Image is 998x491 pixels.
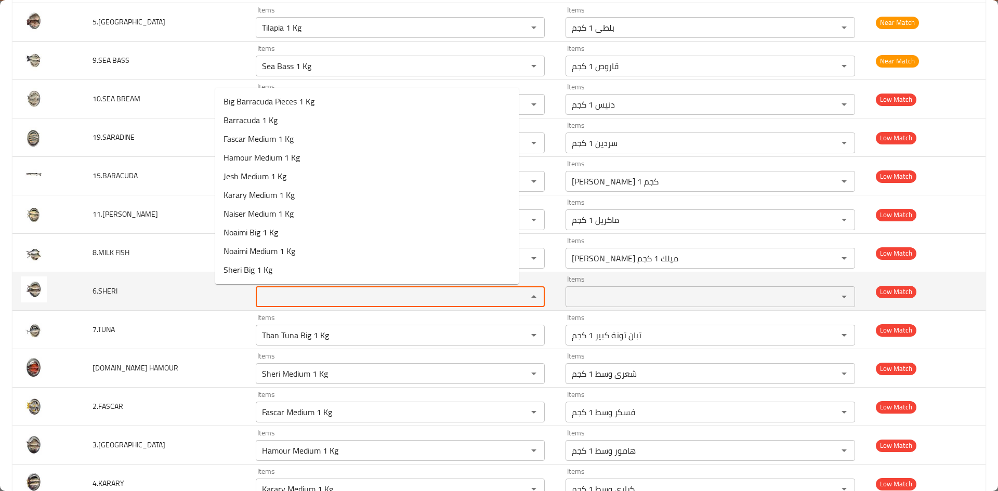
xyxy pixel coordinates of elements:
span: Hamour Medium 1 Kg [224,151,300,164]
span: Low Match [876,286,916,298]
span: Near Match [876,17,919,29]
button: Open [527,59,541,73]
span: Near Match [876,55,919,67]
img: 3__HAMOUR [21,430,47,456]
button: Open [837,97,851,112]
img: 15__BARACUDA [21,161,47,187]
span: Low Match [876,401,916,413]
span: Low Match [876,478,916,490]
button: Open [527,366,541,381]
button: Open [837,405,851,419]
span: 7.TUNA [93,323,115,336]
span: Low Match [876,94,916,105]
button: Open [837,328,851,342]
button: Open [837,213,851,227]
button: Open [527,443,541,458]
img: 5__TILAPIA [21,7,47,33]
img: 6__SHERI [21,276,47,302]
button: Open [837,136,851,150]
span: 8.MILK FISH [93,246,129,259]
span: 15.BARACUDA [93,169,138,182]
button: Open [527,174,541,189]
span: Low Match [876,324,916,336]
button: Open [527,97,541,112]
img: 12__RED HAMOUR [21,353,47,379]
span: 3.[GEOGRAPHIC_DATA] [93,438,165,452]
button: Open [837,366,851,381]
img: 10__SEA BREAM [21,84,47,110]
span: 2.FASCAR [93,400,123,413]
button: Open [837,289,851,304]
span: 19.SARADINE [93,130,135,144]
button: Open [527,213,541,227]
span: Low Match [876,170,916,182]
span: Low Match [876,440,916,452]
span: 5.[GEOGRAPHIC_DATA] [93,15,165,29]
img: 19__SARADINE [21,123,47,149]
button: Open [527,405,541,419]
span: 10.SEA BREAM [93,92,140,105]
img: 8__MILK FISH [21,238,47,264]
span: Karary Medium 1 Kg [224,189,295,201]
button: Open [837,59,851,73]
span: Jesh Medium 1 Kg [224,170,286,182]
button: Open [837,251,851,266]
span: Low Match [876,209,916,221]
img: 2__FASCAR [21,392,47,418]
img: 11__MACKREL [21,200,47,225]
span: Sheri Big 1 Kg [224,263,272,276]
span: Noaimi Medium 1 Kg [224,245,295,257]
span: 6.SHERI [93,284,117,298]
span: Barracuda 1 Kg [224,114,278,126]
button: Open [527,251,541,266]
button: Open [837,443,851,458]
button: Open [527,136,541,150]
span: 11.[PERSON_NAME] [93,207,158,221]
span: Naiser Medium 1 Kg [224,207,294,220]
button: Close [527,289,541,304]
span: Fascar Medium 1 Kg [224,132,294,145]
img: 9__SEA BASS [21,46,47,72]
span: 4.KARARY [93,476,124,490]
span: Low Match [876,247,916,259]
span: [DOMAIN_NAME] HAMOUR [93,361,178,375]
button: Open [527,328,541,342]
button: Open [837,20,851,35]
span: Big Barracuda Pieces 1 Kg [224,95,314,108]
button: Open [527,20,541,35]
span: 9.SEA BASS [93,54,129,67]
span: Low Match [876,363,916,375]
button: Open [837,174,851,189]
span: Low Match [876,132,916,144]
span: Sheri Medium 1 Kg [224,282,290,295]
span: Noaimi Big 1 Kg [224,226,278,238]
img: 7__TUNA [21,315,47,341]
